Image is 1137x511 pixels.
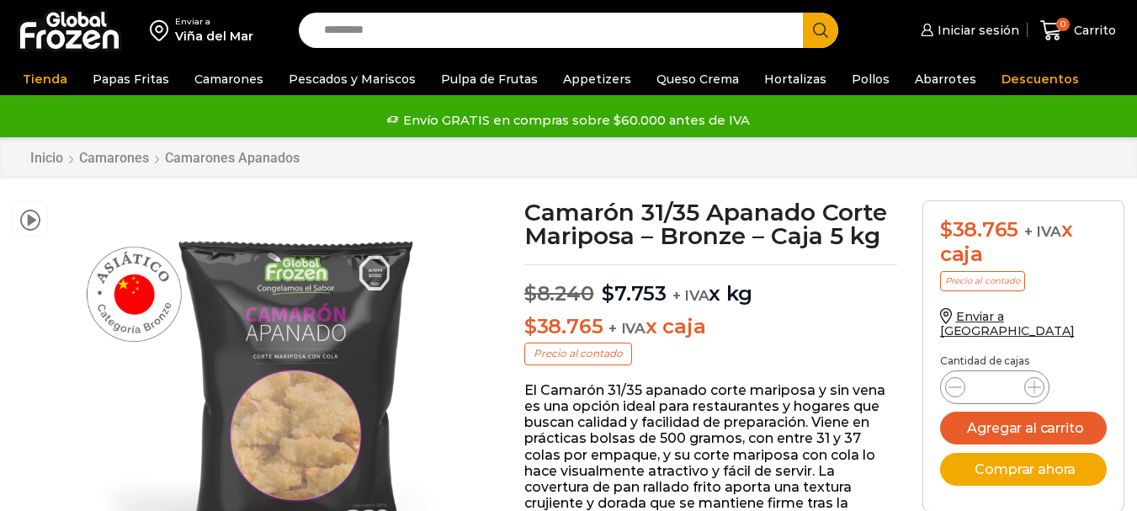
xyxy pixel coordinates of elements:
p: Precio al contado [940,271,1025,291]
a: Tienda [14,63,76,95]
button: Search button [803,13,838,48]
button: Agregar al carrito [940,412,1107,444]
img: address-field-icon.svg [150,16,175,45]
span: Iniciar sesión [933,22,1019,39]
p: x kg [524,264,897,306]
a: Hortalizas [756,63,835,95]
span: + IVA [1024,223,1061,240]
h1: Camarón 31/35 Apanado Corte Mariposa – Bronze – Caja 5 kg [524,200,897,248]
p: x caja [524,315,897,339]
bdi: 38.765 [524,314,603,338]
a: Pulpa de Frutas [433,63,546,95]
span: Carrito [1070,22,1116,39]
span: 0 [1056,18,1070,31]
a: Iniciar sesión [917,13,1019,47]
span: $ [524,314,537,338]
bdi: 7.753 [602,281,667,306]
div: Enviar a [175,16,253,28]
bdi: 8.240 [524,281,594,306]
p: Cantidad de cajas [940,355,1107,367]
div: Viña del Mar [175,28,253,45]
a: Pollos [843,63,898,95]
input: Product quantity [979,375,1011,399]
div: x caja [940,218,1107,267]
nav: Breadcrumb [29,150,300,166]
bdi: 38.765 [940,217,1018,242]
a: Abarrotes [906,63,985,95]
p: Precio al contado [524,343,632,365]
a: Camarones [186,63,272,95]
a: Enviar a [GEOGRAPHIC_DATA] [940,309,1075,338]
a: Papas Fritas [84,63,178,95]
a: Camarones Apanados [164,150,300,166]
a: Camarones [78,150,150,166]
a: Pescados y Mariscos [280,63,424,95]
a: 0 Carrito [1036,11,1120,51]
span: $ [602,281,614,306]
a: Queso Crema [648,63,747,95]
a: Appetizers [555,63,640,95]
span: + IVA [672,287,709,304]
span: $ [524,281,537,306]
a: Descuentos [993,63,1087,95]
button: Comprar ahora [940,453,1107,486]
a: Inicio [29,150,64,166]
span: $ [940,217,953,242]
span: + IVA [608,320,646,337]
